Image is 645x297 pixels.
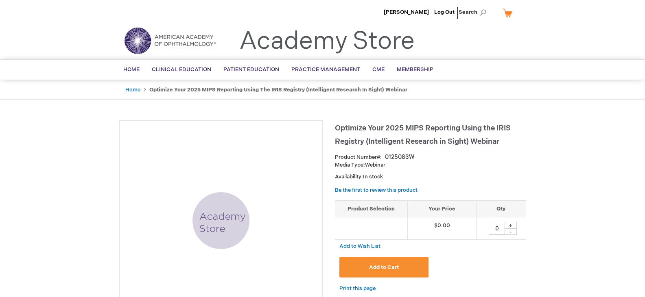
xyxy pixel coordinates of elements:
span: Membership [397,66,433,73]
a: [PERSON_NAME] [384,9,429,15]
span: Add to Cart [369,264,399,271]
a: Log Out [434,9,455,15]
span: In stock [363,173,383,180]
th: Your Price [407,200,477,217]
span: Home [123,66,140,73]
a: Be the first to review this product [335,187,418,193]
a: Print this page [339,284,376,294]
a: Add to Wish List [339,243,380,249]
div: 0125083W [385,153,414,161]
td: $0.00 [407,217,477,240]
strong: Media Type: [335,162,365,168]
span: Optimize Your 2025 MIPS Reporting Using the IRIS Registry (Intelligent Research in Sight) Webinar [335,124,511,146]
th: Product Selection [335,200,408,217]
th: Qty [477,200,526,217]
p: Webinar [335,161,526,169]
span: Clinical Education [152,66,211,73]
div: + [505,222,517,229]
div: - [505,228,517,235]
p: Availability: [335,173,526,181]
span: Patient Education [223,66,279,73]
span: CME [372,66,385,73]
button: Add to Cart [339,257,429,277]
a: Home [125,87,140,93]
strong: Product Number [335,154,382,160]
strong: Optimize Your 2025 MIPS Reporting Using the IRIS Registry (Intelligent Research in Sight) Webinar [149,87,407,93]
img: Optimize Your 2025 MIPS Reporting Using the IRIS Registry (Intelligent Research in Sight) Webinar [192,192,249,249]
input: Qty [489,222,505,235]
a: Academy Store [239,27,415,56]
span: Practice Management [291,66,360,73]
span: Search [459,4,490,20]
